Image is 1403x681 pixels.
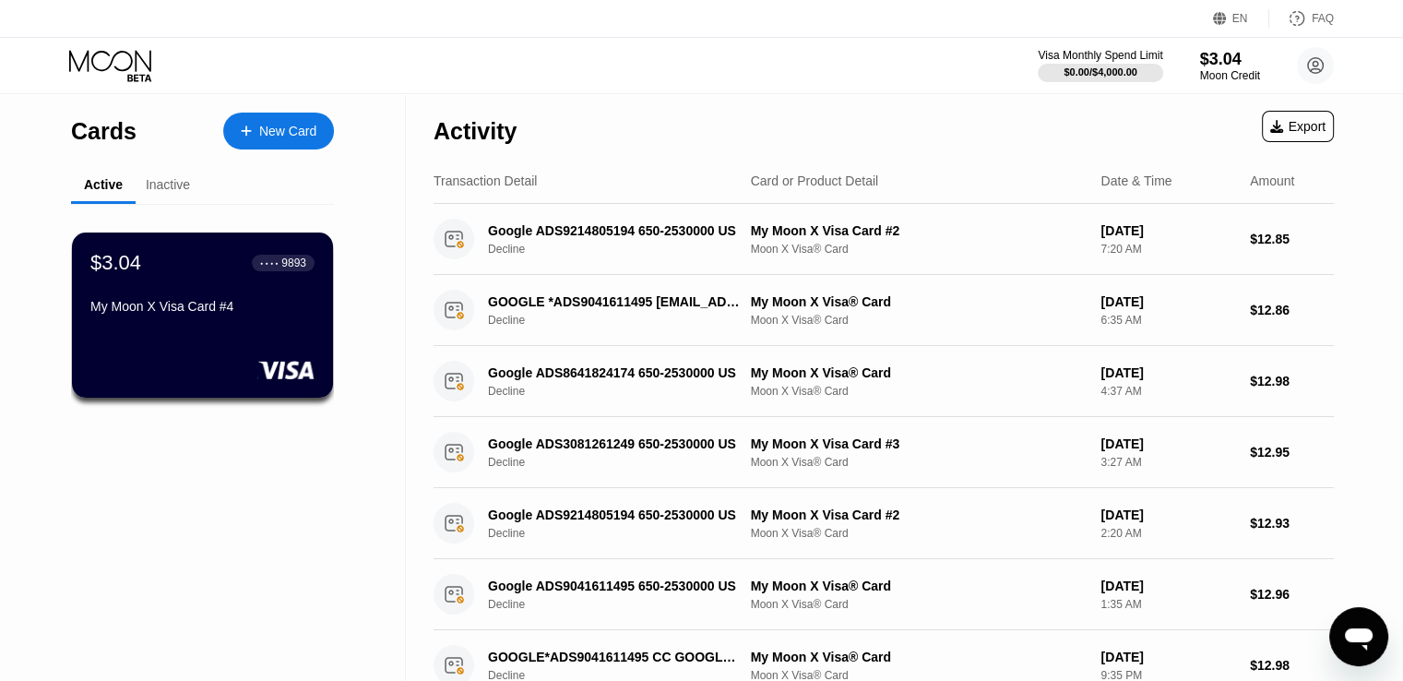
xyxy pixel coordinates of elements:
div: $12.96 [1250,587,1334,602]
div: 4:37 AM [1100,385,1235,398]
div: Card or Product Detail [751,173,879,188]
div: 3:27 AM [1100,456,1235,469]
div: Google ADS9041611495 650-2530000 US [488,579,741,593]
div: Active [84,177,123,192]
div: ● ● ● ● [260,260,279,266]
div: $12.93 [1250,516,1334,531]
div: Date & Time [1100,173,1171,188]
div: Export [1270,119,1326,134]
div: FAQ [1269,9,1334,28]
div: Decline [488,243,760,256]
div: My Moon X Visa® Card [751,650,1087,664]
div: [DATE] [1100,508,1235,522]
div: GOOGLE*ADS9041611495 CC GOOGLE.COMUS [488,650,741,664]
div: My Moon X Visa® Card [751,365,1087,380]
div: Google ADS8641824174 650-2530000 USDeclineMy Moon X Visa® CardMoon X Visa® Card[DATE]4:37 AM$12.98 [434,346,1334,417]
div: Inactive [146,177,190,192]
div: 6:35 AM [1100,314,1235,327]
div: Moon X Visa® Card [751,385,1087,398]
div: Google ADS8641824174 650-2530000 US [488,365,741,380]
div: $12.98 [1250,374,1334,388]
div: Google ADS9214805194 650-2530000 US [488,223,741,238]
div: Google ADS3081261249 650-2530000 USDeclineMy Moon X Visa Card #3Moon X Visa® Card[DATE]3:27 AM$12.95 [434,417,1334,488]
div: 9893 [281,257,306,269]
div: Transaction Detail [434,173,537,188]
div: [DATE] [1100,365,1235,380]
div: GOOGLE *ADS9041611495 [EMAIL_ADDRESS] [488,294,741,309]
div: New Card [259,124,316,139]
div: Moon X Visa® Card [751,243,1087,256]
div: Visa Monthly Spend Limit [1038,49,1162,62]
div: [DATE] [1100,223,1235,238]
iframe: Nút để khởi chạy cửa sổ nhắn tin [1329,607,1388,666]
div: $3.04● ● ● ●9893My Moon X Visa Card #4 [72,233,333,398]
div: Moon X Visa® Card [751,527,1087,540]
div: My Moon X Visa® Card [751,579,1087,593]
div: Moon X Visa® Card [751,598,1087,611]
div: Moon X Visa® Card [751,314,1087,327]
div: 1:35 AM [1100,598,1235,611]
div: Google ADS9214805194 650-2530000 USDeclineMy Moon X Visa Card #2Moon X Visa® Card[DATE]2:20 AM$12.93 [434,488,1334,559]
div: $3.04 [1200,50,1260,69]
div: Decline [488,456,760,469]
div: Activity [434,118,517,145]
div: EN [1232,12,1248,25]
div: [DATE] [1100,436,1235,451]
div: FAQ [1312,12,1334,25]
div: Decline [488,314,760,327]
div: $12.86 [1250,303,1334,317]
div: Google ADS9041611495 650-2530000 USDeclineMy Moon X Visa® CardMoon X Visa® Card[DATE]1:35 AM$12.96 [434,559,1334,630]
div: Visa Monthly Spend Limit$0.00/$4,000.00 [1038,49,1162,82]
div: 2:20 AM [1100,527,1235,540]
div: $3.04 [90,251,141,275]
div: EN [1213,9,1269,28]
div: [DATE] [1100,579,1235,593]
div: My Moon X Visa Card #3 [751,436,1087,451]
div: Moon Credit [1200,69,1260,82]
div: GOOGLE *ADS9041611495 [EMAIL_ADDRESS]DeclineMy Moon X Visa® CardMoon X Visa® Card[DATE]6:35 AM$12.86 [434,275,1334,346]
div: 7:20 AM [1100,243,1235,256]
div: $0.00 / $4,000.00 [1064,66,1137,78]
div: $12.95 [1250,445,1334,460]
div: Decline [488,385,760,398]
div: My Moon X Visa® Card [751,294,1087,309]
div: $12.98 [1250,658,1334,673]
div: Cards [71,118,137,145]
div: Decline [488,598,760,611]
div: My Moon X Visa Card #4 [90,299,315,314]
div: New Card [223,113,334,149]
div: Google ADS9214805194 650-2530000 US [488,508,741,522]
div: [DATE] [1100,294,1235,309]
div: My Moon X Visa Card #2 [751,508,1087,522]
div: Google ADS9214805194 650-2530000 USDeclineMy Moon X Visa Card #2Moon X Visa® Card[DATE]7:20 AM$12.85 [434,204,1334,275]
div: $12.85 [1250,232,1334,246]
div: [DATE] [1100,650,1235,664]
div: Export [1262,111,1334,142]
div: Moon X Visa® Card [751,456,1087,469]
div: Google ADS3081261249 650-2530000 US [488,436,741,451]
div: $3.04Moon Credit [1200,50,1260,82]
div: Decline [488,527,760,540]
div: My Moon X Visa Card #2 [751,223,1087,238]
div: Amount [1250,173,1294,188]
